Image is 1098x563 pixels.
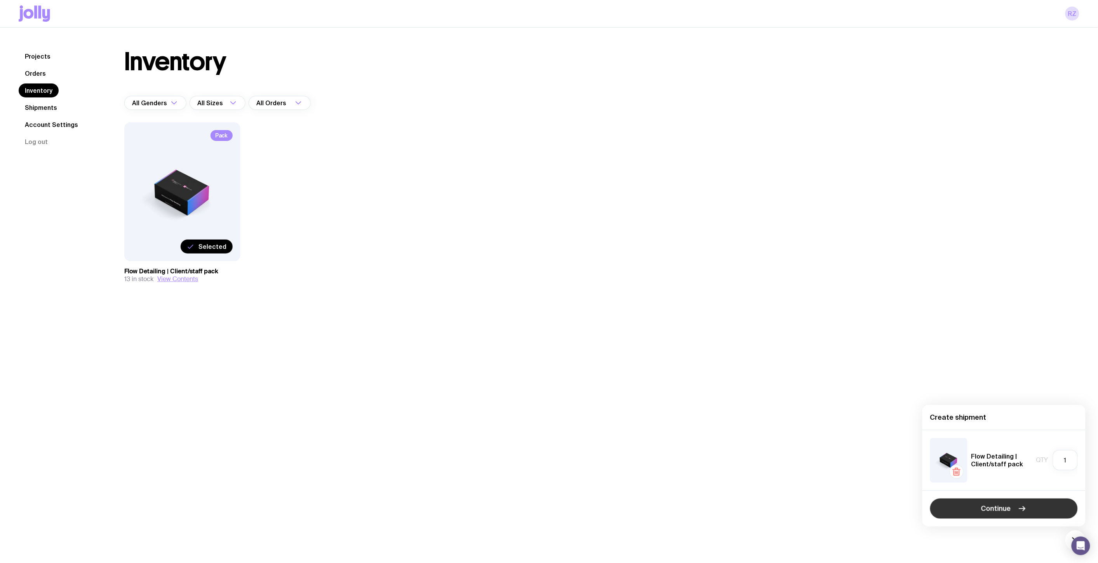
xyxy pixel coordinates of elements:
[971,452,1032,468] h5: Flow Detailing | Client/staff pack
[19,66,52,80] a: Orders
[198,243,226,250] span: Selected
[190,96,245,110] div: Search for option
[224,96,228,110] input: Search for option
[19,83,59,97] a: Inventory
[249,96,311,110] div: Search for option
[124,96,186,110] div: Search for option
[197,96,224,110] span: All Sizes
[19,101,63,115] a: Shipments
[1065,7,1079,21] a: RZ
[124,268,240,275] h3: Flow Detailing | Client/staff pack
[930,413,1078,422] h4: Create shipment
[124,275,153,283] span: 13 in stock
[288,96,293,110] input: Search for option
[211,130,233,141] span: Pack
[124,49,226,74] h1: Inventory
[930,499,1078,519] button: Continue
[981,504,1011,513] span: Continue
[19,135,54,149] button: Log out
[157,275,198,283] button: View Contents
[1036,456,1048,464] span: Qty
[19,118,84,132] a: Account Settings
[1072,537,1090,555] div: Open Intercom Messenger
[256,96,288,110] span: All Orders
[132,96,169,110] span: All Genders
[19,49,57,63] a: Projects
